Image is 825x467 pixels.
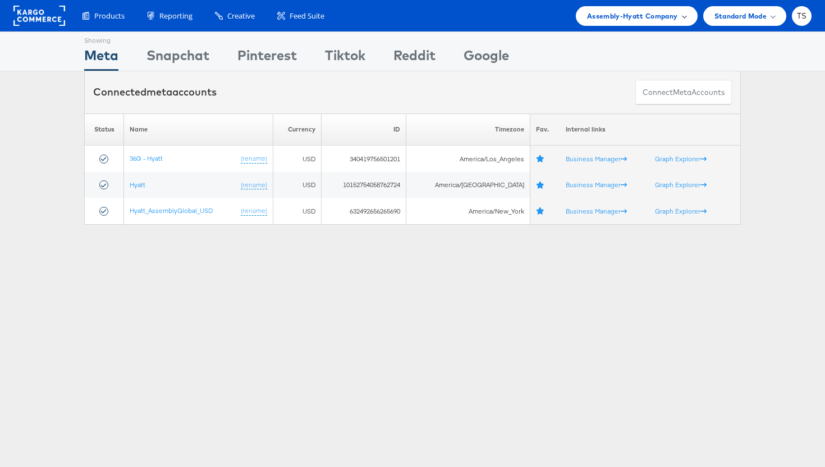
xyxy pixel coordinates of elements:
[146,85,172,98] span: meta
[321,198,406,224] td: 632492656265690
[321,114,406,146] th: ID
[93,85,217,99] div: Connected accounts
[673,87,691,98] span: meta
[130,206,213,215] a: Hyatt_AssemblyGlobal_USD
[273,172,321,198] td: USD
[321,146,406,172] td: 340419756501201
[227,11,255,21] span: Creative
[273,146,321,172] td: USD
[130,154,163,162] a: 360i - Hyatt
[273,198,321,224] td: USD
[237,46,297,71] div: Pinterest
[566,207,627,215] a: Business Manager
[241,154,267,164] a: (rename)
[159,11,192,21] span: Reporting
[566,180,627,189] a: Business Manager
[566,155,627,163] a: Business Manager
[124,114,273,146] th: Name
[406,114,530,146] th: Timezone
[464,46,509,71] div: Google
[655,207,707,215] a: Graph Explorer
[130,180,145,189] a: Hyatt
[393,46,436,71] div: Reddit
[655,155,707,163] a: Graph Explorer
[146,46,209,71] div: Snapchat
[406,146,530,172] td: America/Los_Angeles
[406,172,530,198] td: America/[GEOGRAPHIC_DATA]
[241,180,267,190] a: (rename)
[797,12,807,20] span: TS
[714,10,767,22] span: Standard Mode
[655,180,707,189] a: Graph Explorer
[635,80,732,105] button: ConnectmetaAccounts
[406,198,530,224] td: America/New_York
[84,46,118,71] div: Meta
[94,11,125,21] span: Products
[290,11,324,21] span: Feed Suite
[273,114,321,146] th: Currency
[325,46,365,71] div: Tiktok
[84,32,118,46] div: Showing
[85,114,124,146] th: Status
[241,206,267,216] a: (rename)
[321,172,406,198] td: 10152754058762724
[587,10,678,22] span: Assembly-Hyatt Company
